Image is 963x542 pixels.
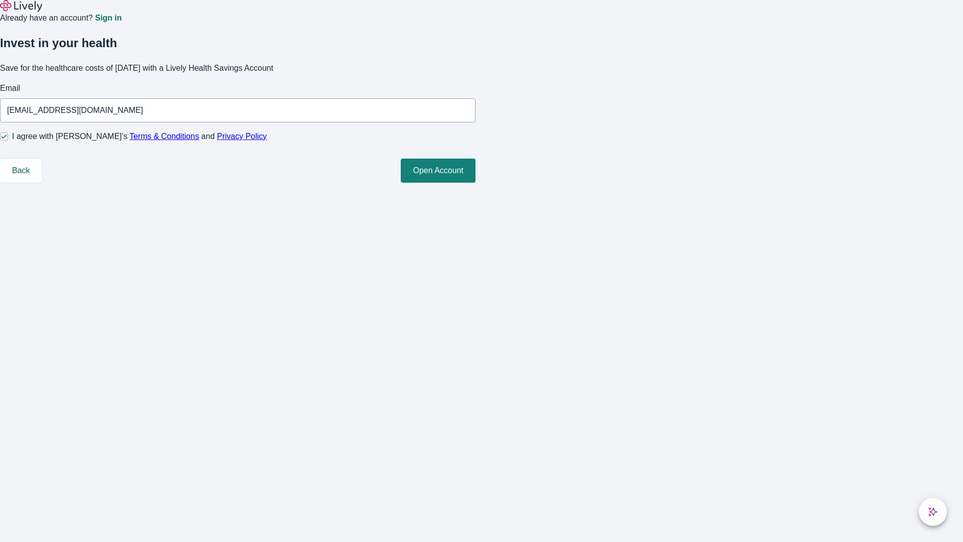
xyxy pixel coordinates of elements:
a: Terms & Conditions [129,132,199,141]
span: I agree with [PERSON_NAME]’s and [12,130,267,143]
button: Open Account [401,159,475,183]
a: Privacy Policy [217,132,267,141]
a: Sign in [95,14,121,22]
button: chat [919,498,947,526]
svg: Lively AI Assistant [928,507,938,517]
